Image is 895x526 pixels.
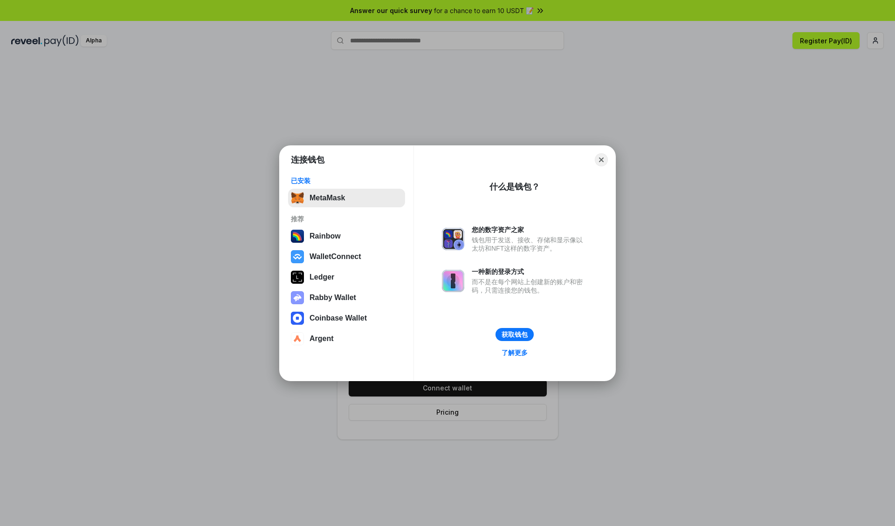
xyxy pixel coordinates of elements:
[291,230,304,243] img: svg+xml,%3Csvg%20width%3D%22120%22%20height%3D%22120%22%20viewBox%3D%220%200%20120%20120%22%20fil...
[310,194,345,202] div: MetaMask
[496,347,533,359] a: 了解更多
[310,314,367,322] div: Coinbase Wallet
[310,273,334,281] div: Ledger
[291,177,402,185] div: 已安装
[288,247,405,266] button: WalletConnect
[288,309,405,328] button: Coinbase Wallet
[310,335,334,343] div: Argent
[310,232,341,240] div: Rainbow
[291,215,402,223] div: 推荐
[288,189,405,207] button: MetaMask
[595,153,608,166] button: Close
[288,329,405,348] button: Argent
[442,228,464,250] img: svg+xml,%3Csvg%20xmlns%3D%22http%3A%2F%2Fwww.w3.org%2F2000%2Fsvg%22%20fill%3D%22none%22%20viewBox...
[489,181,540,192] div: 什么是钱包？
[472,278,587,294] div: 而不是在每个网站上创建新的账户和密码，只需连接您的钱包。
[291,154,324,165] h1: 连接钱包
[472,267,587,276] div: 一种新的登录方式
[291,291,304,304] img: svg+xml,%3Csvg%20xmlns%3D%22http%3A%2F%2Fwww.w3.org%2F2000%2Fsvg%22%20fill%3D%22none%22%20viewBox...
[502,330,528,339] div: 获取钱包
[288,288,405,307] button: Rabby Wallet
[442,270,464,292] img: svg+xml,%3Csvg%20xmlns%3D%22http%3A%2F%2Fwww.w3.org%2F2000%2Fsvg%22%20fill%3D%22none%22%20viewBox...
[502,348,528,357] div: 了解更多
[291,312,304,325] img: svg+xml,%3Csvg%20width%3D%2228%22%20height%3D%2228%22%20viewBox%3D%220%200%2028%2028%22%20fill%3D...
[288,268,405,287] button: Ledger
[472,236,587,253] div: 钱包用于发送、接收、存储和显示像以太坊和NFT这样的数字资产。
[291,250,304,263] img: svg+xml,%3Csvg%20width%3D%2228%22%20height%3D%2228%22%20viewBox%3D%220%200%2028%2028%22%20fill%3D...
[291,332,304,345] img: svg+xml,%3Csvg%20width%3D%2228%22%20height%3D%2228%22%20viewBox%3D%220%200%2028%2028%22%20fill%3D...
[291,191,304,205] img: svg+xml,%3Csvg%20fill%3D%22none%22%20height%3D%2233%22%20viewBox%3D%220%200%2035%2033%22%20width%...
[310,253,361,261] div: WalletConnect
[496,328,534,341] button: 获取钱包
[472,225,587,234] div: 您的数字资产之家
[310,294,356,302] div: Rabby Wallet
[288,227,405,246] button: Rainbow
[291,271,304,284] img: svg+xml,%3Csvg%20xmlns%3D%22http%3A%2F%2Fwww.w3.org%2F2000%2Fsvg%22%20width%3D%2228%22%20height%3...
